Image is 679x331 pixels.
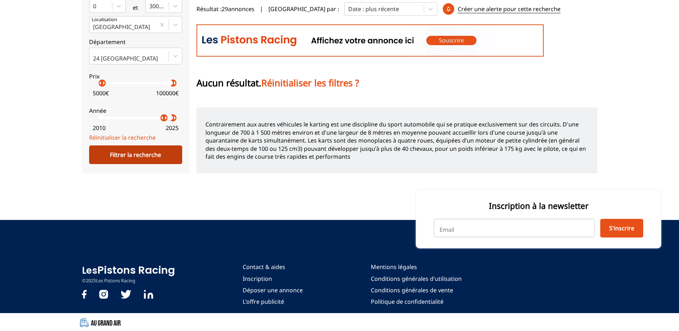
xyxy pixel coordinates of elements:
p: Localisation [92,16,117,23]
span: Réinitialiser les filtres ? [261,77,359,89]
button: S'inscrire [600,219,643,238]
span: Résultat : 29 annonces [197,5,254,13]
a: LesPistons Racing [82,263,175,277]
a: Déposer une annonce [243,286,303,294]
p: 2025 [166,124,179,132]
p: 2010 [93,124,106,132]
a: Contact & aides [243,263,303,271]
a: Conditions générales d'utilisation [371,275,462,283]
p: Année [89,107,182,115]
p: arrow_right [100,79,108,87]
p: 5000 € [93,89,109,97]
a: Conditions générales de vente [371,286,462,294]
img: instagram [99,290,108,299]
img: Au Grand Air [80,318,89,327]
p: Prix [89,72,182,80]
p: arrow_right [161,114,170,122]
p: Département [89,38,182,46]
img: twitter [121,290,131,299]
p: Créer une alerte pour cette recherche [458,5,561,13]
a: L'offre publicité [243,298,303,306]
p: arrow_left [96,79,105,87]
p: © 2025 Les Pistons Racing [82,278,175,284]
a: Inscription [243,275,303,283]
img: Linkedin [144,290,153,299]
input: 0 [93,3,94,9]
p: arrow_right [170,79,179,87]
input: Email [434,219,595,237]
a: Au Grand Air [82,317,597,328]
span: | [260,5,263,13]
input: 300000 [149,3,151,9]
p: Contrairement aux autres véhicules le karting est une discipline du sport automobile qui se prati... [205,120,588,160]
p: 100000 € [156,89,179,97]
a: Mentions légales [371,263,462,271]
p: arrow_left [158,114,166,122]
p: Aucun résultat. [197,77,359,90]
span: Les [82,264,97,277]
p: [GEOGRAPHIC_DATA] par : [268,5,339,13]
img: facebook [82,290,87,299]
p: arrow_left [167,79,175,87]
p: Inscription à la newsletter [434,200,643,211]
a: Réinitialiser la recherche [89,134,156,141]
a: Politique de confidentialité [371,298,462,306]
div: Filtrer la recherche [89,145,182,164]
p: et [133,4,138,11]
p: arrow_right [170,114,179,122]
